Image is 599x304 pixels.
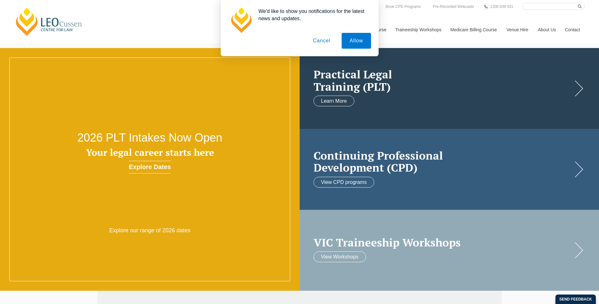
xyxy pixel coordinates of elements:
a: VIC Traineeship Workshops [314,236,573,248]
a: View Workshops [314,252,366,262]
button: Allow [342,33,371,49]
h2: Continuing Professional Development (CPD) [314,149,573,173]
p: Explore our range of 2026 dates [90,227,210,234]
h2: 2026 PLT Intakes Now Open [60,131,240,144]
h2: Practical Legal Training (PLT) [314,68,573,93]
a: View CPD programs [314,177,374,187]
button: Cancel [305,33,338,49]
a: Learn More [314,96,355,106]
img: notification icon [228,8,254,33]
a: Explore Dates [129,161,171,173]
a: Practical LegalTraining (PLT) [314,68,573,93]
div: We'd like to show you notifications for the latest news and updates. [254,8,371,22]
h3: Your legal career starts here [60,147,240,158]
a: Continuing ProfessionalDevelopment (CPD) [314,149,573,173]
